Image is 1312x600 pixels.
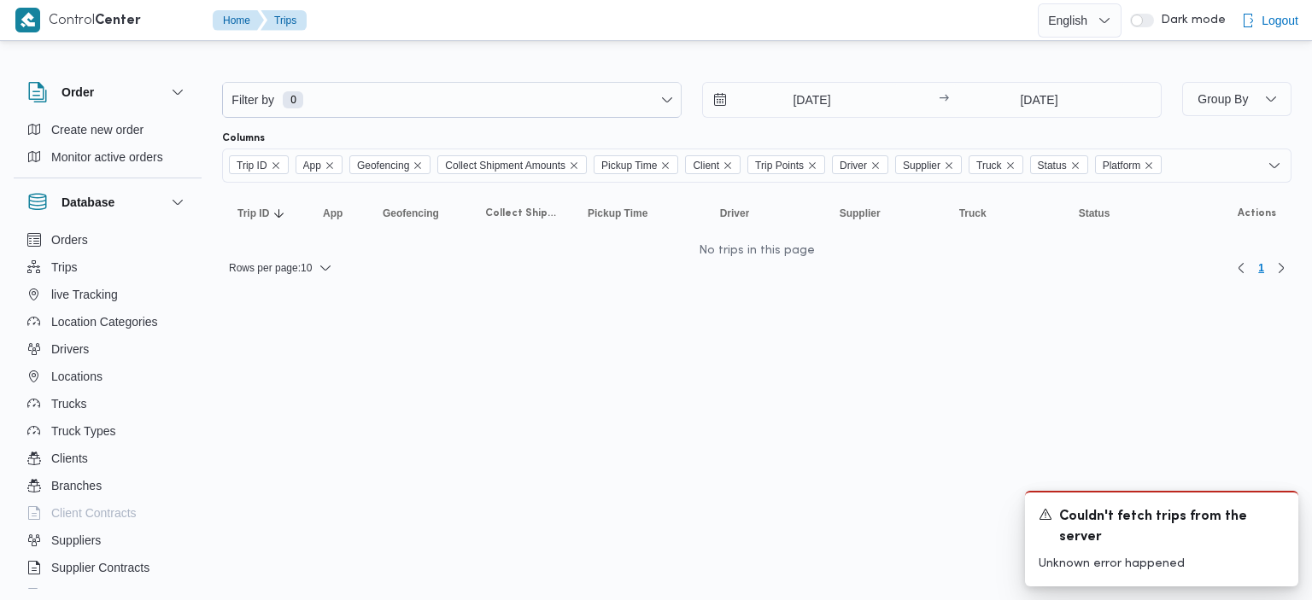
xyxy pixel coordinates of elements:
span: Platform [1103,156,1141,175]
center: No trips in this page [222,244,1291,258]
svg: Sorted in descending order [272,207,286,220]
button: Remove Status from selection in this group [1070,160,1081,171]
button: Suppliers [20,527,195,554]
button: Status [1072,200,1183,227]
button: Truck Types [20,417,195,445]
span: Collect Shipment Amounts [485,207,557,220]
button: Open list of options [1268,159,1281,172]
span: Trip Points [755,156,804,175]
button: Pickup Time [581,200,666,227]
button: Orders [20,226,195,253]
label: Columns [222,131,265,145]
button: Trip IDSorted in descending order [231,200,299,227]
span: Group By [1198,92,1248,106]
span: Status [1038,156,1067,175]
button: App [316,200,359,227]
button: Remove Collect Shipment Amounts from selection in this group [569,160,579,171]
button: Home [213,10,264,31]
button: Driver [713,200,816,227]
span: live Tracking [51,284,118,305]
span: Pickup Time [601,156,657,175]
span: Orders [51,230,88,250]
button: Page 1 of 1 [1251,258,1271,278]
button: Database [27,192,188,213]
span: Suppliers [51,530,101,550]
span: Filter by [230,90,276,110]
button: Truck [952,200,1055,227]
button: Create new order [20,116,195,143]
span: Location Categories [51,312,158,332]
button: Remove App from selection in this group [325,160,335,171]
span: Trip ID [237,156,267,175]
span: Pickup Time [594,155,678,174]
span: Truck [959,207,987,220]
button: Branches [20,472,195,499]
span: Client Contracts [51,503,137,523]
button: Remove Client from selection in this group [723,160,733,171]
button: Remove Supplier from selection in this group [944,160,954,171]
input: Press the down key to open a popover containing a calendar. [954,83,1124,117]
span: Truck Types [51,421,115,441]
span: 0 available filters [283,91,303,108]
span: Platform [1095,155,1163,174]
button: Clients [20,445,195,472]
span: App [303,156,321,175]
button: Group By [1182,82,1291,116]
span: Actions [1238,207,1276,220]
button: Trips [261,10,307,31]
button: Trips [20,253,195,281]
button: Previous page [1231,258,1251,278]
span: Geofencing [357,156,409,175]
span: App [296,155,343,174]
span: Trucks [51,393,86,414]
img: X8yXhbKr1z7QwAAAABJRU5ErkJggg== [15,8,40,32]
span: Drivers [51,339,89,359]
b: Center [95,15,141,27]
input: Press the down key to open a popover containing a calendar. [703,83,897,117]
button: Location Categories [20,308,195,335]
span: Collect Shipment Amounts [437,155,587,174]
button: Client Contracts [20,499,195,527]
div: Order [14,116,202,178]
span: Truck [976,156,1002,175]
button: Remove Platform from selection in this group [1144,160,1154,171]
button: Remove Driver from selection in this group [870,160,881,171]
button: Filter by0 available filters [223,83,681,117]
span: Geofencing [383,207,439,220]
span: App [323,207,343,220]
span: Trip Points [747,155,825,174]
button: Remove Geofencing from selection in this group [413,160,423,171]
span: Create new order [51,119,143,140]
h3: Database [61,192,114,213]
div: Notification [1039,506,1285,548]
span: Client [685,155,741,174]
span: Trip ID [229,155,289,174]
button: Drivers [20,335,195,363]
h3: Order [61,82,94,102]
span: Driver [832,155,888,174]
button: Trucks [20,390,195,417]
span: Geofencing [349,155,430,174]
span: Driver [840,156,867,175]
button: Logout [1234,3,1305,38]
span: Supplier Contracts [51,557,149,578]
button: Locations [20,363,195,390]
span: Supplier [895,155,962,174]
span: Pickup Time [588,207,647,220]
span: Rows per page : 10 [229,258,312,278]
p: Unknown error happened [1039,555,1285,573]
button: Supplier [833,200,935,227]
span: Status [1079,207,1110,220]
span: Trip ID; Sorted in descending order [237,207,269,220]
span: 1 [1258,258,1264,278]
span: Collect Shipment Amounts [445,156,565,175]
button: Remove Truck from selection in this group [1005,160,1016,171]
button: Next page [1271,258,1291,278]
span: Truck [969,155,1023,174]
span: Supplier [903,156,940,175]
button: Monitor active orders [20,143,195,171]
button: Geofencing [376,200,461,227]
button: Supplier Contracts [20,554,195,581]
button: Remove Pickup Time from selection in this group [660,160,671,171]
button: Rows per page:10 [222,258,339,278]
